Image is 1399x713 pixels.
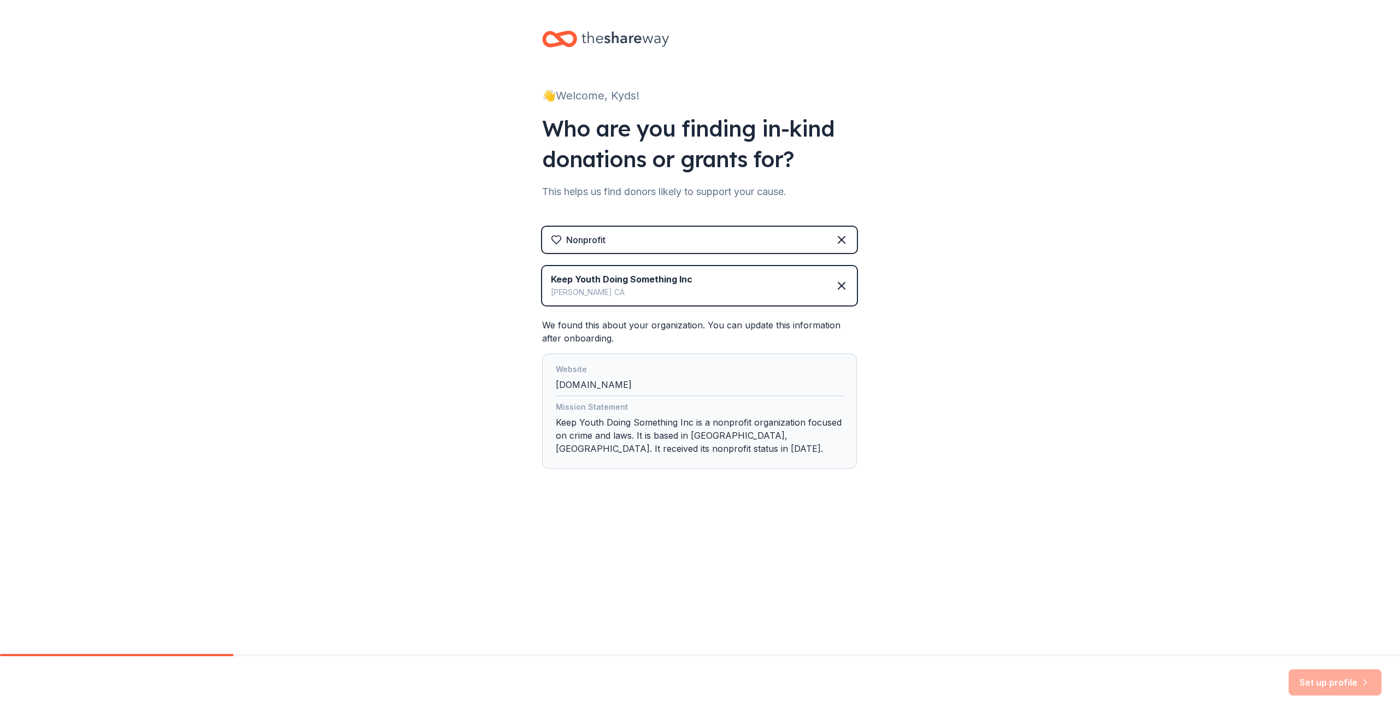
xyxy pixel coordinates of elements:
[551,273,692,286] div: Keep Youth Doing Something Inc
[556,400,843,416] div: Mission Statement
[542,113,857,174] div: Who are you finding in-kind donations or grants for?
[542,87,857,104] div: 👋 Welcome, Kyds!
[556,400,843,459] div: Keep Youth Doing Something Inc is a nonprofit organization focused on crime and laws. It is based...
[556,363,843,396] div: [DOMAIN_NAME]
[566,233,606,246] div: Nonprofit
[556,363,843,378] div: Website
[551,286,692,299] div: [PERSON_NAME] CA
[542,319,857,469] div: We found this about your organization. You can update this information after onboarding.
[542,183,857,201] div: This helps us find donors likely to support your cause.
